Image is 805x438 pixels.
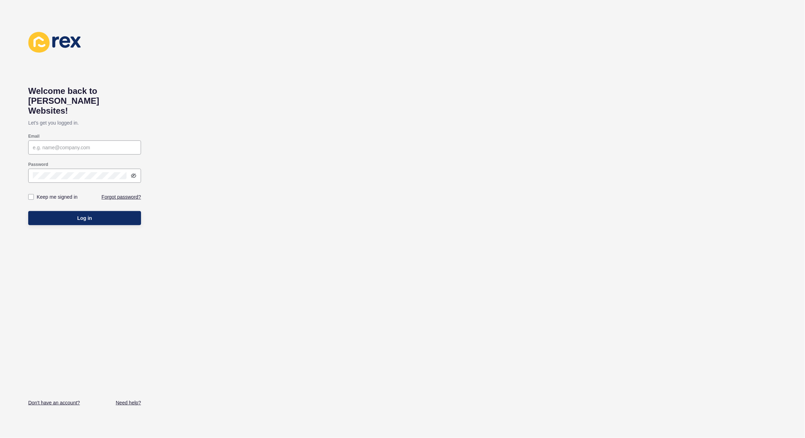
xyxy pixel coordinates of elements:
button: Log in [28,211,141,225]
p: Let's get you logged in. [28,116,141,130]
span: Log in [77,215,92,222]
a: Forgot password? [102,193,141,200]
input: e.g. name@company.com [33,144,136,151]
a: Don't have an account? [28,399,80,406]
label: Keep me signed in [37,193,78,200]
label: Password [28,162,48,167]
h1: Welcome back to [PERSON_NAME] Websites! [28,86,141,116]
a: Need help? [116,399,141,406]
label: Email [28,133,39,139]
